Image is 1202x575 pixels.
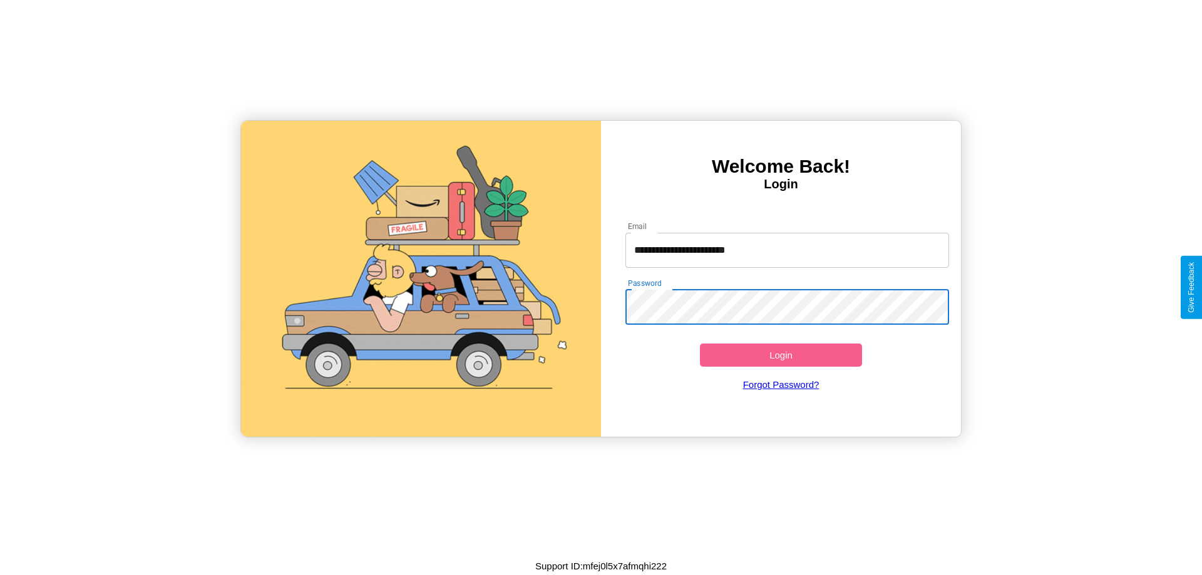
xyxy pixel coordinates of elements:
[1187,262,1196,313] div: Give Feedback
[241,121,601,437] img: gif
[619,367,943,402] a: Forgot Password?
[601,156,961,177] h3: Welcome Back!
[628,221,647,232] label: Email
[535,557,667,574] p: Support ID: mfej0l5x7afmqhi222
[700,343,862,367] button: Login
[628,278,661,288] label: Password
[601,177,961,191] h4: Login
